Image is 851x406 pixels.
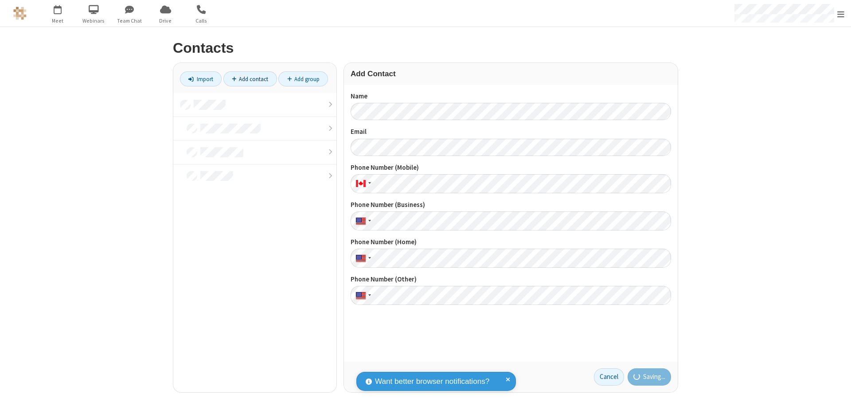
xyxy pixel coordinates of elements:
[351,91,671,101] label: Name
[351,274,671,285] label: Phone Number (Other)
[13,7,27,20] img: QA Selenium DO NOT DELETE OR CHANGE
[173,40,678,56] h2: Contacts
[77,17,110,25] span: Webinars
[375,376,489,387] span: Want better browser notifications?
[643,372,665,382] span: Saving...
[223,71,277,86] a: Add contact
[351,237,671,247] label: Phone Number (Home)
[149,17,182,25] span: Drive
[351,249,374,268] div: United States: + 1
[113,17,146,25] span: Team Chat
[351,70,671,78] h3: Add Contact
[278,71,328,86] a: Add group
[351,174,374,193] div: Canada: + 1
[628,368,671,386] button: Saving...
[185,17,218,25] span: Calls
[351,200,671,210] label: Phone Number (Business)
[180,71,222,86] a: Import
[351,127,671,137] label: Email
[41,17,74,25] span: Meet
[594,368,624,386] a: Cancel
[351,211,374,230] div: United States: + 1
[351,286,374,305] div: United States: + 1
[351,163,671,173] label: Phone Number (Mobile)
